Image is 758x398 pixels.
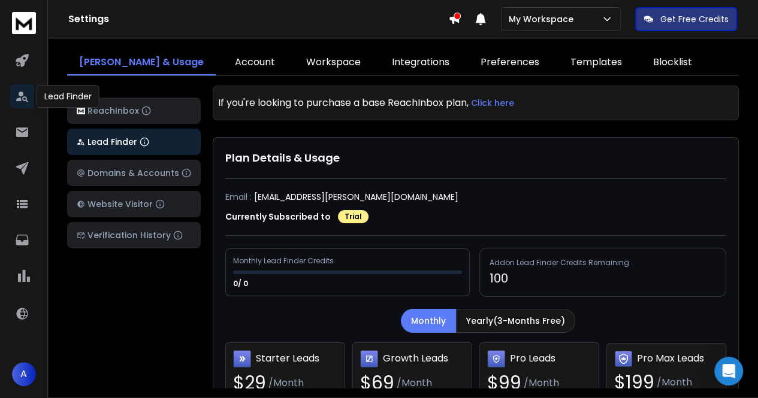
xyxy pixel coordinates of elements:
span: $ 199 [614,372,654,393]
h3: Pro Max Leads [637,351,704,366]
button: Click here [471,91,514,115]
button: Domains & Accounts [67,160,201,186]
button: ReachInbox [67,98,201,124]
div: If you're looking to purchase a base ReachInbox plan, [218,91,733,115]
span: /Month [524,376,559,390]
span: $ 29 [233,372,266,394]
a: Blocklist [641,50,704,75]
div: Open Intercom Messenger [714,357,743,385]
a: Account [223,50,287,75]
button: Get Free Credits [635,7,737,31]
button: Website Visitor [67,191,201,217]
a: Workspace [294,50,373,75]
p: 0/ 0 [233,279,250,288]
p: 100 [490,270,716,287]
span: $ 69 [360,372,394,394]
img: logo [77,107,85,115]
h1: Settings [68,12,448,26]
button: A [12,362,36,386]
p: [EMAIL_ADDRESS][PERSON_NAME][DOMAIN_NAME] [254,191,458,203]
a: Integrations [380,50,461,75]
a: Templates [558,50,634,75]
div: Lead Finder [37,85,99,108]
div: Trial [338,210,369,223]
button: Verification History [67,222,201,248]
p: Currently Subscribed to [225,211,331,223]
span: /Month [657,375,692,390]
h3: Pro Leads [510,351,555,366]
h3: Growth Leads [383,351,448,366]
span: /Month [397,376,432,390]
div: Monthly Lead Finder Credits [233,256,336,266]
a: [PERSON_NAME] & Usage [67,50,216,75]
button: Yearly(3-Months Free) [456,309,575,333]
h3: Starter Leads [256,351,319,366]
button: Monthly [401,309,456,333]
span: $ 99 [487,372,521,394]
p: Get Free Credits [660,13,729,25]
h1: Plan Details & Usage [225,150,726,166]
span: /Month [268,376,304,390]
p: Email : [225,191,252,203]
p: My Workspace [509,13,578,25]
img: logo [12,12,36,34]
a: Preferences [469,50,551,75]
h3: Addon Lead Finder Credits Remaining [490,258,716,268]
button: Lead Finder [67,129,201,155]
